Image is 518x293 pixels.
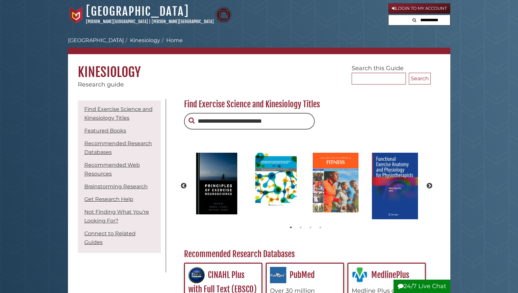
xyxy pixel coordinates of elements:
h2: Find Exercise Science and Kinesiology Titles [181,99,431,110]
button: Search [189,116,195,125]
i: Search [189,117,195,124]
i: Search [412,18,416,22]
a: Find Exercise Science and Kinesiology Titles [84,106,153,121]
a: Recommended Research Databases [84,140,152,155]
span: Research guide [78,81,124,88]
button: Search [409,73,431,85]
button: 3 of 4 [307,224,314,231]
button: Previous [180,183,187,189]
img: Functional exercise anatomy and physiology for physiotherapists [369,149,421,223]
h1: Kinesiology [68,54,450,80]
a: [PERSON_NAME][GEOGRAPHIC_DATA] [86,19,148,24]
a: MedlinePlus [352,270,409,280]
h2: Recommended Research Databases [181,249,431,259]
a: [PERSON_NAME][GEOGRAPHIC_DATA] [152,19,214,24]
a: Recommended Web Resources [84,162,140,177]
img: Principles of exercise neuroscience [193,149,241,218]
div: Guide Pages [78,99,161,256]
button: 2 of 4 [297,224,304,231]
nav: breadcrumb [68,37,450,54]
a: Not Finding What You're Looking For? [84,209,149,224]
a: Kinesiology [130,37,160,43]
a: Brainstorming Research [84,183,148,190]
button: Next [426,183,433,189]
a: Connect to Related Guides [84,230,136,245]
img: gale encyclopedia of fitness [309,149,362,216]
button: 4 of 4 [317,224,324,231]
a: PubMed [270,270,315,280]
a: Login to My Account [388,3,450,14]
span: | [149,19,151,24]
img: Calvin University [68,7,84,23]
li: Home [160,37,183,44]
img: Calvin Theological Seminary [215,7,232,23]
a: [GEOGRAPHIC_DATA] [68,37,124,43]
a: [GEOGRAPHIC_DATA] [86,4,189,19]
button: 1 of 4 [288,224,294,231]
img: exploration of the physiological effects on cardiovascular [252,149,300,210]
button: Search [410,15,418,24]
button: 24/7 Live Chat [393,280,450,293]
a: Get Research Help [84,196,133,202]
a: Featured Books [84,128,126,134]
